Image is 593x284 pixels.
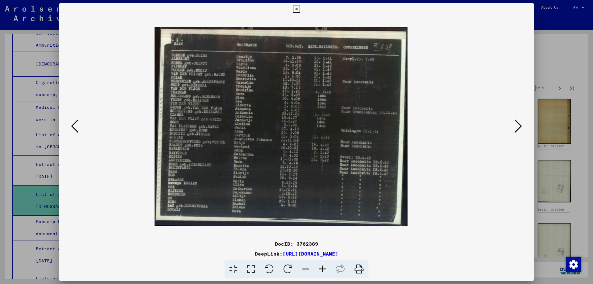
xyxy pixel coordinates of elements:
[283,251,338,257] a: [URL][DOMAIN_NAME]
[155,27,408,226] img: 001.jpg
[59,240,534,248] div: DocID: 3762389
[566,257,581,272] img: Change consent
[59,250,534,257] div: DeepLink:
